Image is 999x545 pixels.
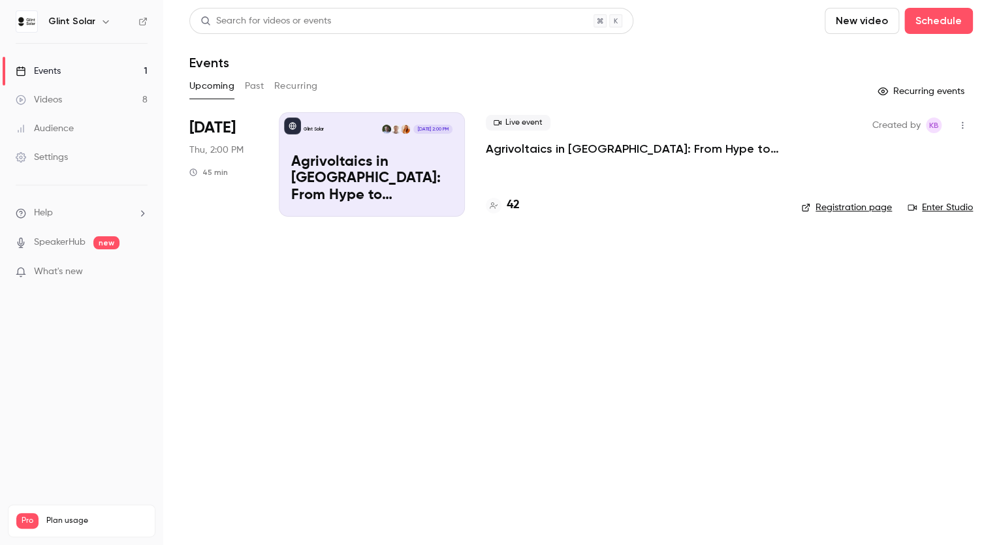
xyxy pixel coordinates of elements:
button: Schedule [904,8,973,34]
span: Kathy Barrios [926,117,942,133]
span: new [93,236,119,249]
button: Upcoming [189,76,234,97]
span: Thu, 2:00 PM [189,144,244,157]
span: What's new [34,265,83,279]
span: Plan usage [46,516,147,526]
div: Sep 25 Thu, 2:00 PM (Europe/Berlin) [189,112,258,217]
div: Search for videos or events [200,14,331,28]
span: Created by [872,117,921,133]
span: [DATE] [189,117,236,138]
iframe: Noticeable Trigger [132,266,148,278]
button: Recurring events [872,81,973,102]
h4: 42 [507,196,520,214]
div: Events [16,65,61,78]
button: New video [825,8,899,34]
div: Videos [16,93,62,106]
a: Agrivoltaics in [GEOGRAPHIC_DATA]: From Hype to Implementation [486,141,780,157]
span: [DATE] 2:00 PM [413,125,452,134]
div: Settings [16,151,68,164]
p: Agrivoltaics in [GEOGRAPHIC_DATA]: From Hype to Implementation [291,154,452,204]
button: Past [245,76,264,97]
a: Agrivoltaics in Europe: From Hype to ImplementationGlint SolarLise-Marie BieberEven KvellandHaral... [279,112,465,217]
img: Lise-Marie Bieber [401,125,410,134]
a: Registration page [801,201,892,214]
img: Even Kvelland [391,125,400,134]
img: Glint Solar [16,11,37,32]
h6: Glint Solar [48,15,95,28]
div: 45 min [189,167,228,178]
li: help-dropdown-opener [16,206,148,220]
span: KB [929,117,939,133]
button: Recurring [274,76,318,97]
a: 42 [486,196,520,214]
span: Live event [486,115,550,131]
p: Glint Solar [304,126,324,132]
a: SpeakerHub [34,236,86,249]
div: Audience [16,122,74,135]
a: Enter Studio [908,201,973,214]
span: Pro [16,513,39,529]
span: Help [34,206,53,220]
img: Harald Olderheim [382,125,391,134]
h1: Events [189,55,229,70]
